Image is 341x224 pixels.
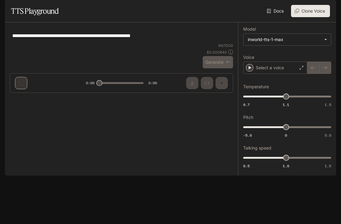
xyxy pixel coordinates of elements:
[207,50,227,55] p: $ 0.000640
[11,5,59,17] h1: TTS Playground
[325,133,331,138] span: 5.0
[291,5,330,17] button: Clone Voice
[325,163,331,169] span: 1.5
[243,115,253,120] p: Pitch
[243,133,252,138] span: -5.0
[218,43,233,48] p: 64 / 1000
[283,102,289,107] span: 1.1
[243,27,256,31] p: Model
[248,36,321,43] div: inworld-tts-1-max
[243,85,269,89] p: Temperature
[243,163,250,169] span: 0.5
[325,102,331,107] span: 1.5
[243,102,250,107] span: 0.7
[5,3,16,14] button: open drawer
[285,133,287,138] span: 0
[266,5,286,17] a: Docs
[243,146,271,150] p: Talking speed
[243,55,254,59] p: Voice
[256,65,284,71] p: Select a voice
[283,163,289,169] span: 1.0
[243,34,331,45] div: inworld-tts-1-max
